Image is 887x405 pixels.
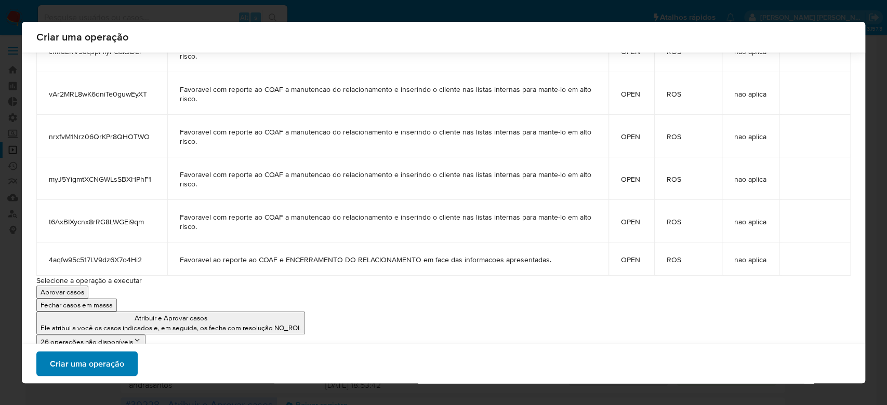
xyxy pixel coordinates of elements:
button: 26 operações não disponíveis [36,334,145,348]
span: OPEN [621,132,642,141]
button: Fechar casos em massa [36,299,117,312]
span: nao aplica [734,132,766,141]
span: ROS [667,89,709,99]
span: OPEN [621,255,642,264]
span: OPEN [621,174,642,184]
span: nao aplica [734,89,766,99]
p: Fechar casos em massa [41,300,113,310]
p: Selecione a operação a executar [36,276,851,286]
span: nao aplica [734,174,766,184]
span: Favoravel ao reporte ao COAF e ENCERRAMENTO DO RELACIONAMENTO em face das informacoes apresentadas. [180,255,596,264]
span: ROS [667,174,709,184]
span: Favoravel com reporte ao COAF a manutencao do relacionamento e inserindo o cliente nas listas int... [180,170,596,188]
p: Aprovar casos [41,287,84,297]
button: Atribuir e Aprovar casosEle atribui a você os casos indicados e, em seguida, os fecha com resoluç... [36,312,305,334]
span: Favoravel com reporte ao COAF a manutencao do relacionamento e inserindo o cliente nas listas int... [180,212,596,231]
p: Ele atribui a você os casos indicados e, em seguida, os fecha com resolução NO_ROI. [41,323,301,333]
span: ROS [667,217,709,226]
p: Atribuir e Aprovar casos [41,313,301,323]
span: OPEN [621,217,642,226]
button: Criar uma operação [36,351,138,376]
span: ROS [667,132,709,141]
span: myJ5YigmtXCNGWLsSBXHPhF1 [49,174,155,184]
span: nrxfvM1Nrz06QrKPr8QHOTWO [49,132,155,141]
span: Favoravel com reporte ao COAF a manutencao do relacionamento e inserindo o cliente nas listas int... [180,127,596,146]
span: Criar uma operação [50,352,124,375]
button: Aprovar casos [36,286,88,299]
span: t6AxBIXycnx8rRG8LWGEi9qm [49,217,155,226]
span: nao aplica [734,217,766,226]
span: 4aqfw95c517LV9dz6X7o4Hi2 [49,255,155,264]
span: nao aplica [734,255,766,264]
span: Favoravel com reporte ao COAF a manutencao do relacionamento e inserindo o cliente nas listas int... [180,85,596,103]
span: OPEN [621,89,642,99]
span: Criar uma operação [36,32,851,42]
span: vAr2MRL8wK6dniTe0guwEyXT [49,89,155,99]
span: ROS [667,255,709,264]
